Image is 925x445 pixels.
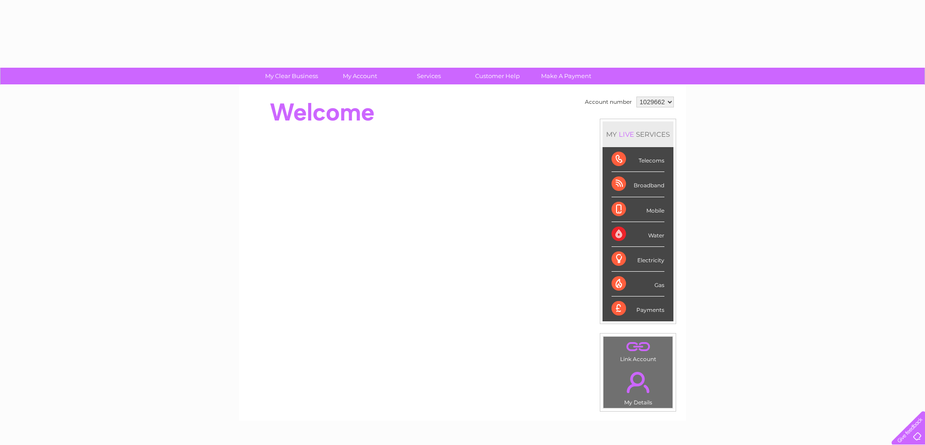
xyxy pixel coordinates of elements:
a: My Account [323,68,397,84]
div: LIVE [617,130,636,139]
div: Mobile [612,197,664,222]
div: Electricity [612,247,664,272]
td: Link Account [603,336,673,365]
a: Make A Payment [529,68,603,84]
div: Gas [612,272,664,297]
a: . [606,339,670,355]
td: My Details [603,364,673,408]
div: Water [612,222,664,247]
a: Services [392,68,466,84]
a: . [606,366,670,398]
a: My Clear Business [254,68,329,84]
a: Customer Help [460,68,535,84]
div: Broadband [612,172,664,197]
div: Telecoms [612,147,664,172]
div: MY SERVICES [603,121,673,147]
div: Payments [612,297,664,321]
td: Account number [583,94,634,110]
